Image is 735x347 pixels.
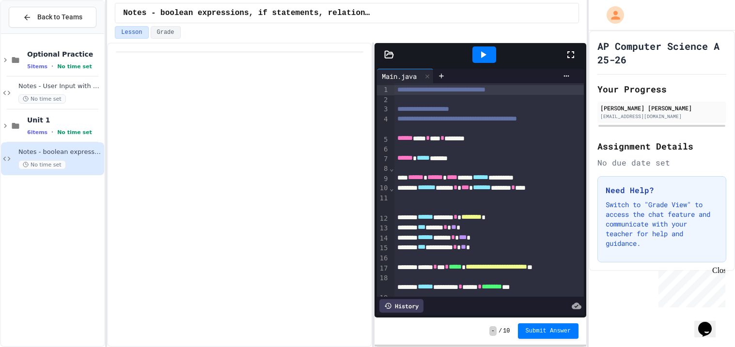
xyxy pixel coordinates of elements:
[379,299,423,313] div: History
[37,12,82,22] span: Back to Teams
[655,266,725,307] iframe: chat widget
[606,200,718,248] p: Switch to "Grade View" to access the chat feature and communicate with your teacher for help and ...
[18,94,66,104] span: No time set
[377,115,389,135] div: 4
[377,234,389,244] div: 14
[377,183,389,194] div: 10
[115,26,148,39] button: Lesson
[377,85,389,95] div: 1
[597,82,726,96] h2: Your Progress
[377,273,389,294] div: 18
[9,7,96,28] button: Back to Teams
[27,50,102,59] span: Optional Practice
[377,174,389,184] div: 9
[600,113,723,120] div: [EMAIL_ADDRESS][DOMAIN_NAME]
[51,62,53,70] span: •
[389,184,394,192] span: Fold line
[597,39,726,66] h1: AP Computer Science A 25-26
[377,293,389,303] div: 19
[377,224,389,234] div: 13
[503,327,510,335] span: 10
[377,164,389,174] div: 8
[57,63,92,70] span: No time set
[4,4,67,61] div: Chat with us now!Close
[377,71,422,81] div: Main.java
[518,323,579,339] button: Submit Answer
[18,148,102,156] span: Notes - boolean expressions, if statements, relational and conditional operators
[377,105,389,115] div: 3
[377,214,389,224] div: 12
[51,128,53,136] span: •
[151,26,181,39] button: Grade
[27,129,47,136] span: 6 items
[377,243,389,254] div: 15
[377,69,434,83] div: Main.java
[600,104,723,112] div: [PERSON_NAME] [PERSON_NAME]
[57,129,92,136] span: No time set
[377,95,389,105] div: 2
[499,327,502,335] span: /
[377,135,389,145] div: 5
[18,160,66,169] span: No time set
[606,184,718,196] h3: Need Help?
[377,145,389,155] div: 6
[597,157,726,168] div: No due date set
[597,139,726,153] h2: Assignment Details
[27,63,47,70] span: 5 items
[377,194,389,214] div: 11
[596,4,626,26] div: My Account
[377,254,389,264] div: 16
[694,308,725,337] iframe: chat widget
[389,165,394,172] span: Fold line
[123,7,371,19] span: Notes - boolean expressions, if statements, relational and conditional operators
[526,327,571,335] span: Submit Answer
[377,264,389,273] div: 17
[489,326,497,336] span: -
[18,82,102,91] span: Notes - User Input with Scanner Class Object
[377,154,389,164] div: 7
[27,116,102,124] span: Unit 1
